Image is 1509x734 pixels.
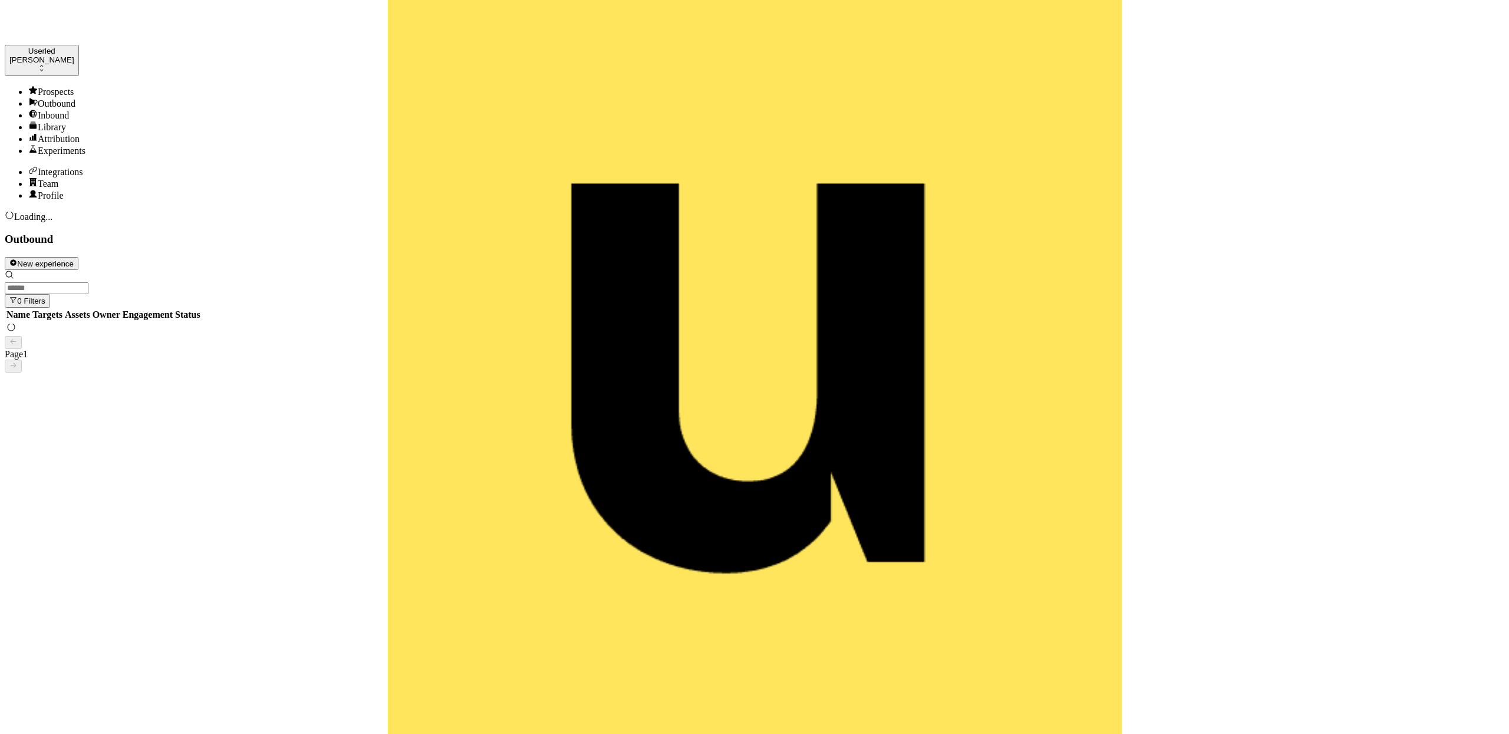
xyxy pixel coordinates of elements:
th: Engagement [122,309,173,321]
a: Go to templates [28,121,1504,133]
nav: Main [5,45,1504,200]
a: Go to Inbound [28,109,1504,121]
div: Outbound [28,97,1504,109]
button: 0 Filters [5,294,50,307]
a: Go to attribution [28,133,1504,144]
div: Integrations [28,166,1504,177]
div: Experiments [28,144,1504,156]
th: Status [174,309,201,321]
a: Go to integrations [28,166,1504,177]
div: Team [28,177,1504,189]
div: Inbound [28,109,1504,121]
th: Name [6,309,31,321]
div: Page 1 [5,349,1504,360]
div: Attribution [28,133,1504,144]
a: Go to experiments [28,144,1504,156]
a: Go to prospects [28,85,1504,97]
button: New experience [5,257,78,270]
button: Userled[PERSON_NAME] [5,45,79,75]
span: Loading... [14,212,52,222]
th: Assets [64,309,91,321]
div: Library [28,121,1504,133]
div: Prospects [28,85,1504,97]
th: Owner [92,309,121,321]
th: Targets [32,309,63,321]
a: Go to outbound experience [28,97,1504,109]
a: Go to team [28,177,1504,189]
h3: Outbound [5,233,1504,246]
a: Go to profile [28,189,1504,201]
div: Profile [28,189,1504,201]
div: side nav menu [5,45,1504,200]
